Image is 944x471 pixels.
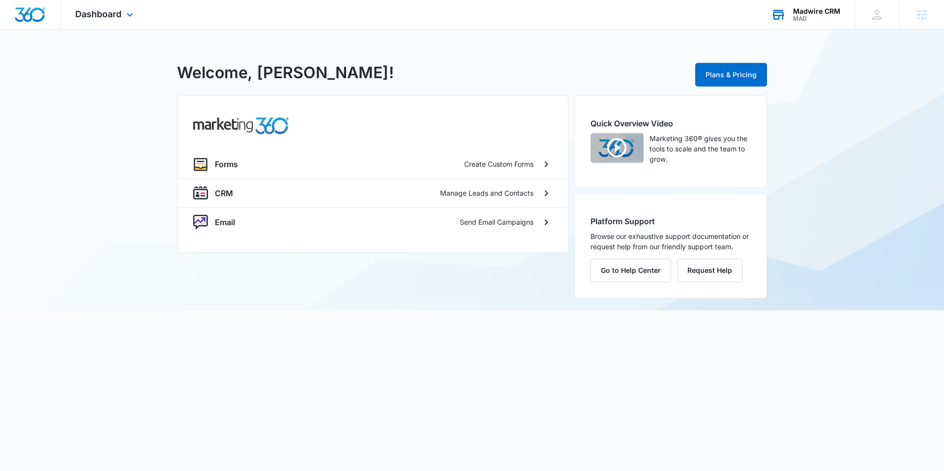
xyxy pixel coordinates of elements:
a: Plans & Pricing [695,70,767,79]
img: common.products.marketing.title [193,118,289,134]
h2: Quick Overview Video [590,118,751,129]
a: formsFormsCreate Custom Forms [177,150,568,178]
p: Manage Leads and Contacts [440,188,533,198]
img: Quick Overview Video [590,133,644,163]
button: Go to Help Center [590,259,671,282]
div: account name [793,7,840,15]
p: CRM [215,187,233,199]
p: Marketing 360® gives you the tools to scale and the team to grow. [649,133,751,164]
a: Request Help [677,266,742,274]
p: Forms [215,158,238,170]
p: Send Email Campaigns [460,217,533,227]
img: forms [193,157,208,172]
a: Go to Help Center [590,266,677,274]
a: crmCRMManage Leads and Contacts [177,178,568,207]
p: Create Custom Forms [464,159,533,169]
img: crm [193,186,208,201]
h1: Welcome, [PERSON_NAME]! [177,61,394,85]
div: account id [793,15,840,22]
img: nurture [193,215,208,230]
p: Email [215,216,235,228]
a: nurtureEmailSend Email Campaigns [177,207,568,236]
span: Dashboard [75,9,121,19]
button: Plans & Pricing [695,63,767,87]
h2: Platform Support [590,215,751,227]
button: Request Help [677,259,742,282]
p: Browse our exhaustive support documentation or request help from our friendly support team. [590,231,751,252]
